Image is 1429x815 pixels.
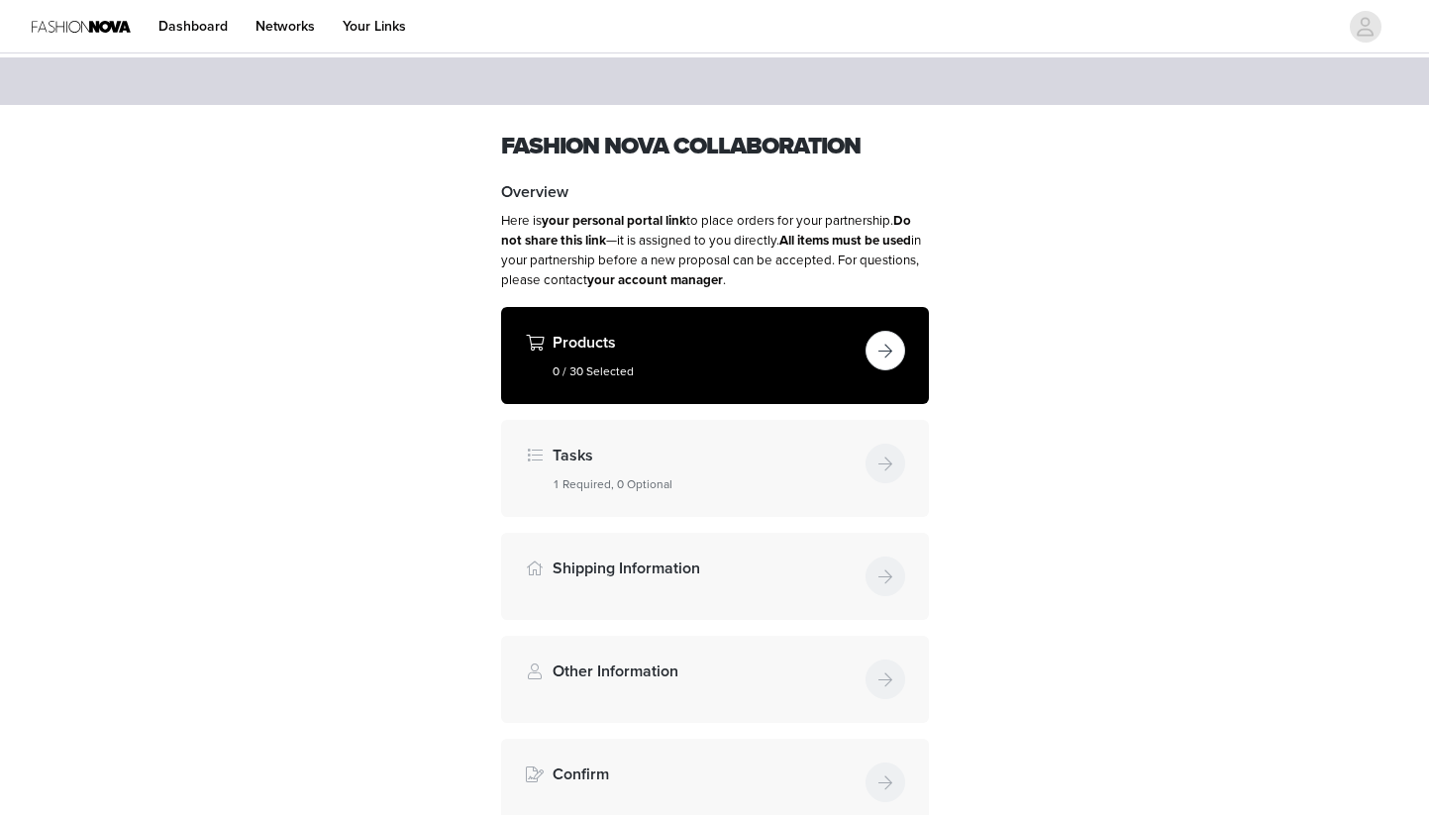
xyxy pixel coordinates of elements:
strong: your personal portal link [542,213,686,229]
h1: Fashion Nova Collaboration [501,129,929,164]
strong: your account manager [587,272,723,288]
a: Networks [244,4,327,49]
div: Tasks [501,420,929,517]
h5: 0 / 30 Selected [553,362,858,380]
a: Dashboard [147,4,240,49]
h4: Products [553,331,858,355]
strong: Do not share this link [501,213,911,249]
div: Shipping Information [501,533,929,620]
img: Fashion Nova Logo [32,4,131,49]
div: Other Information [501,636,929,723]
h4: Confirm [553,763,858,786]
span: Here is to place orders for your partnership. —it is assigned to you directly. in your partnershi... [501,213,921,288]
h4: Shipping Information [553,557,858,580]
h4: Overview [501,180,929,204]
a: Your Links [331,4,418,49]
strong: All items must be used [779,233,911,249]
h4: Other Information [553,660,858,683]
h4: Tasks [553,444,858,467]
div: avatar [1356,11,1375,43]
div: Products [501,307,929,404]
h5: 1 Required, 0 Optional [553,475,858,493]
